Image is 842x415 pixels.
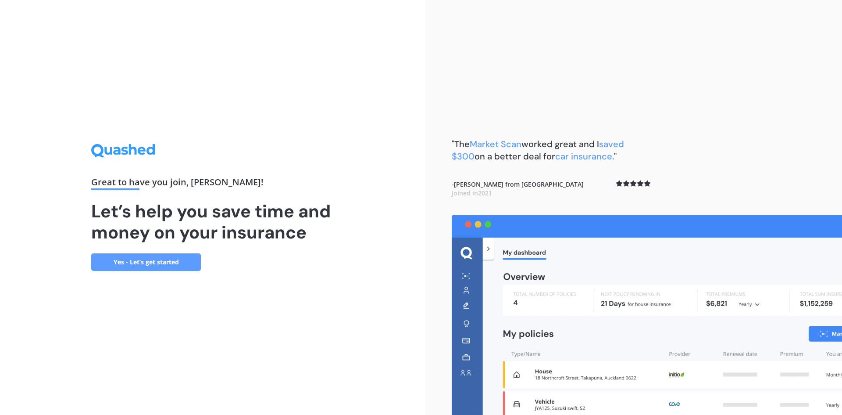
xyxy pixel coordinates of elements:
[91,253,201,271] a: Yes - Let’s get started
[91,178,334,190] div: Great to have you join , [PERSON_NAME] !
[452,215,842,415] img: dashboard.webp
[452,180,584,197] b: - [PERSON_NAME] from [GEOGRAPHIC_DATA]
[555,151,612,162] span: car insurance
[452,189,492,197] span: Joined in 2021
[452,138,624,162] b: "The worked great and I on a better deal for ."
[452,138,624,162] span: saved $300
[91,201,334,243] h1: Let’s help you save time and money on your insurance
[470,138,521,150] span: Market Scan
